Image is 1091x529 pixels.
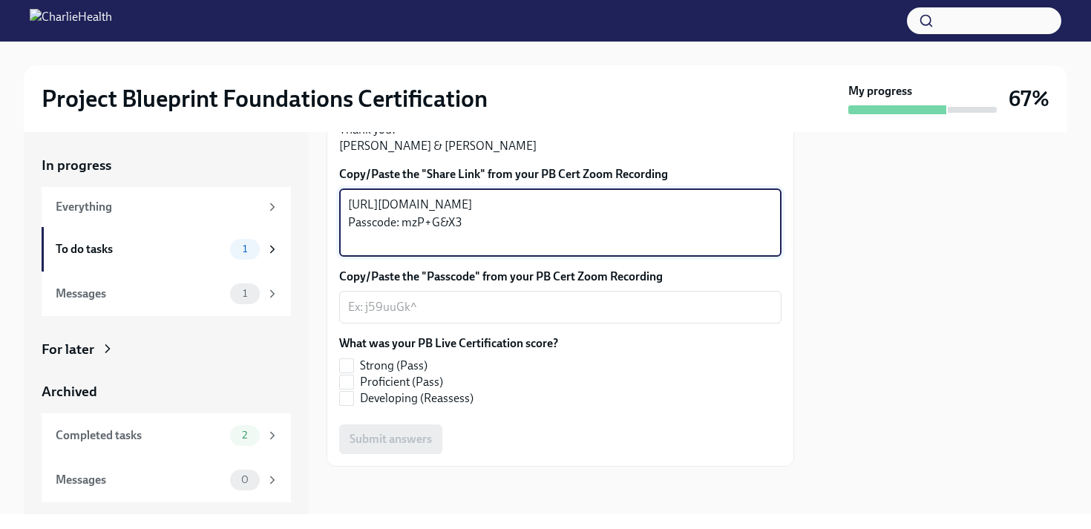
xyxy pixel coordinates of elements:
[42,187,291,227] a: Everything
[360,358,427,374] span: Strong (Pass)
[42,84,488,114] h2: Project Blueprint Foundations Certification
[42,227,291,272] a: To do tasks1
[339,122,782,154] p: Thank you! [PERSON_NAME] & [PERSON_NAME]
[42,272,291,316] a: Messages1
[232,474,258,485] span: 0
[1009,85,1049,112] h3: 67%
[30,9,112,33] img: CharlieHealth
[42,156,291,175] a: In progress
[339,335,558,352] label: What was your PB Live Certification score?
[360,390,474,407] span: Developing (Reassess)
[233,430,256,441] span: 2
[56,199,260,215] div: Everything
[234,288,256,299] span: 1
[42,382,291,401] a: Archived
[42,413,291,458] a: Completed tasks2
[42,340,291,359] a: For later
[56,427,224,444] div: Completed tasks
[234,243,256,254] span: 1
[339,269,782,285] label: Copy/Paste the "Passcode" from your PB Cert Zoom Recording
[360,374,443,390] span: Proficient (Pass)
[56,286,224,302] div: Messages
[339,166,782,183] label: Copy/Paste the "Share Link" from your PB Cert Zoom Recording
[56,241,224,257] div: To do tasks
[56,472,224,488] div: Messages
[42,458,291,502] a: Messages0
[348,196,773,249] textarea: [URL][DOMAIN_NAME] Passcode: mzP+G&X3
[848,83,912,99] strong: My progress
[42,340,94,359] div: For later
